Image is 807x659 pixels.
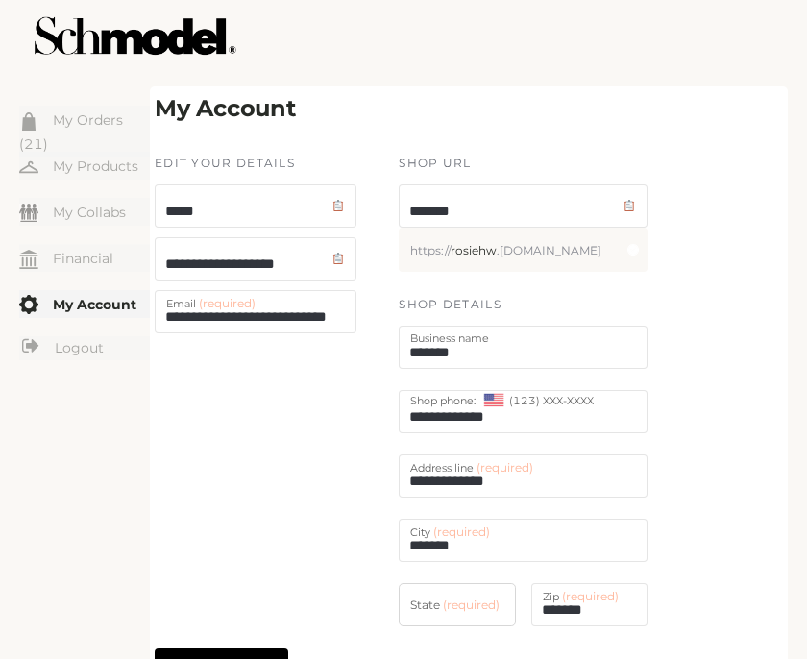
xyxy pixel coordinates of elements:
a: Schmodel Admin 964 [19,14,244,71]
a: Financial [19,244,150,272]
h2: My Account [155,95,296,123]
img: my-hanger.svg [19,158,38,177]
img: Schmodel Admin 964 [23,9,244,71]
label: SHOP URL [399,155,471,173]
img: my-friends.svg [19,204,38,222]
label: SHOP DETAILS [399,296,501,314]
a: My Products [19,152,150,180]
span: https:// [410,243,451,257]
span: .[DOMAIN_NAME] [497,243,601,257]
img: my-order.svg [19,112,38,132]
a: My Orders (21) [19,106,150,157]
img: my-financial.svg [19,250,38,269]
span: rosiehw [451,243,497,257]
img: my-account.svg [19,295,38,314]
label: EDIT YOUR DETAILS [155,155,295,173]
a: Logout [19,336,150,360]
span: check-circle [627,244,639,256]
div: Menu [19,106,150,363]
a: My Account [19,290,150,318]
a: My Collabs [19,198,150,226]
